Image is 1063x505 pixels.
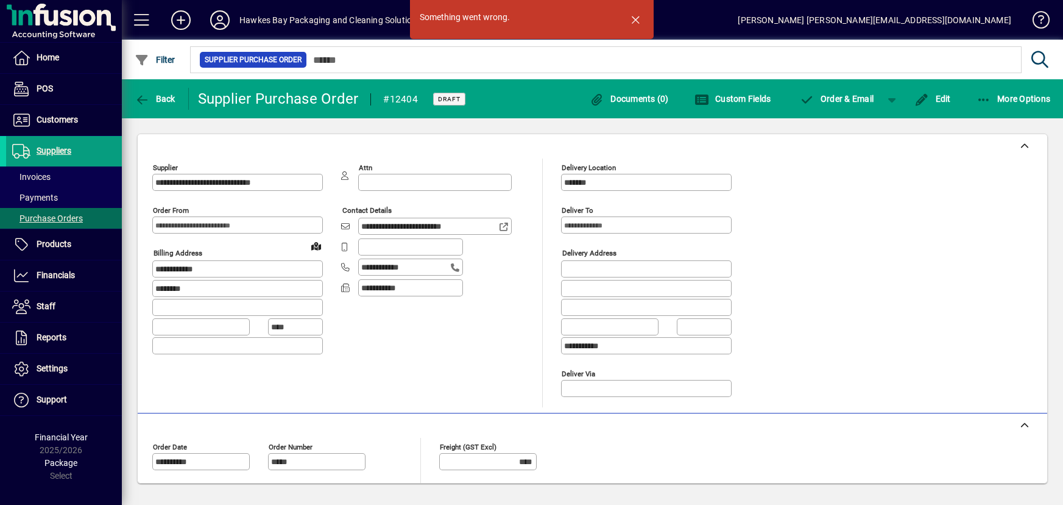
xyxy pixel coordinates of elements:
a: Home [6,43,122,73]
span: Payments [12,193,58,202]
app-page-header-button: Back [122,88,189,110]
span: Order & Email [799,94,874,104]
span: Edit [914,94,951,104]
button: Order & Email [793,88,880,110]
mat-label: Order date [153,442,187,451]
button: Edit [911,88,954,110]
mat-label: Deliver To [562,206,593,215]
div: #12404 [383,90,418,109]
div: Hawkes Bay Packaging and Cleaning Solutions [239,10,422,30]
a: Staff [6,292,122,322]
mat-label: Order from [153,206,189,215]
button: Add [161,9,200,31]
button: Custom Fields [691,88,774,110]
button: More Options [973,88,1054,110]
mat-label: Supplier [153,163,178,172]
a: Purchase Orders [6,208,122,229]
span: More Options [976,94,1051,104]
button: Documents (0) [587,88,672,110]
span: Draft [438,95,461,103]
span: Financials [37,270,75,280]
span: Customers [37,115,78,124]
span: Support [37,395,67,404]
a: Settings [6,354,122,384]
mat-label: Freight (GST excl) [440,442,496,451]
span: Settings [37,364,68,373]
a: Support [6,385,122,415]
span: Home [37,52,59,62]
a: Products [6,229,122,260]
button: Profile [200,9,239,31]
a: Reports [6,323,122,353]
a: POS [6,74,122,104]
a: Customers [6,105,122,135]
mat-label: Deliver via [562,369,595,378]
span: Products [37,239,71,249]
div: [PERSON_NAME] [PERSON_NAME][EMAIL_ADDRESS][DOMAIN_NAME] [738,10,1011,30]
button: Filter [132,49,178,71]
span: POS [37,84,53,93]
span: Financial Year [35,432,88,442]
a: View on map [306,236,326,256]
span: Purchase Orders [12,213,83,223]
span: Supplier Purchase Order [205,54,302,66]
span: Reports [37,332,66,342]
span: Invoices [12,172,51,182]
a: Financials [6,260,122,291]
div: Supplier Purchase Order [198,89,359,109]
a: Invoices [6,167,122,187]
span: Documents (0) [590,94,669,104]
span: Suppliers [37,146,71,156]
span: Package [44,458,77,468]
mat-label: Delivery Location [562,163,616,172]
span: Back [135,94,175,104]
a: Payments [6,187,122,208]
mat-label: Attn [359,163,372,172]
mat-label: Order number [269,442,313,451]
button: Back [132,88,178,110]
span: Filter [135,55,175,65]
span: Staff [37,301,55,311]
a: Knowledge Base [1023,2,1048,42]
span: Custom Fields [694,94,771,104]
